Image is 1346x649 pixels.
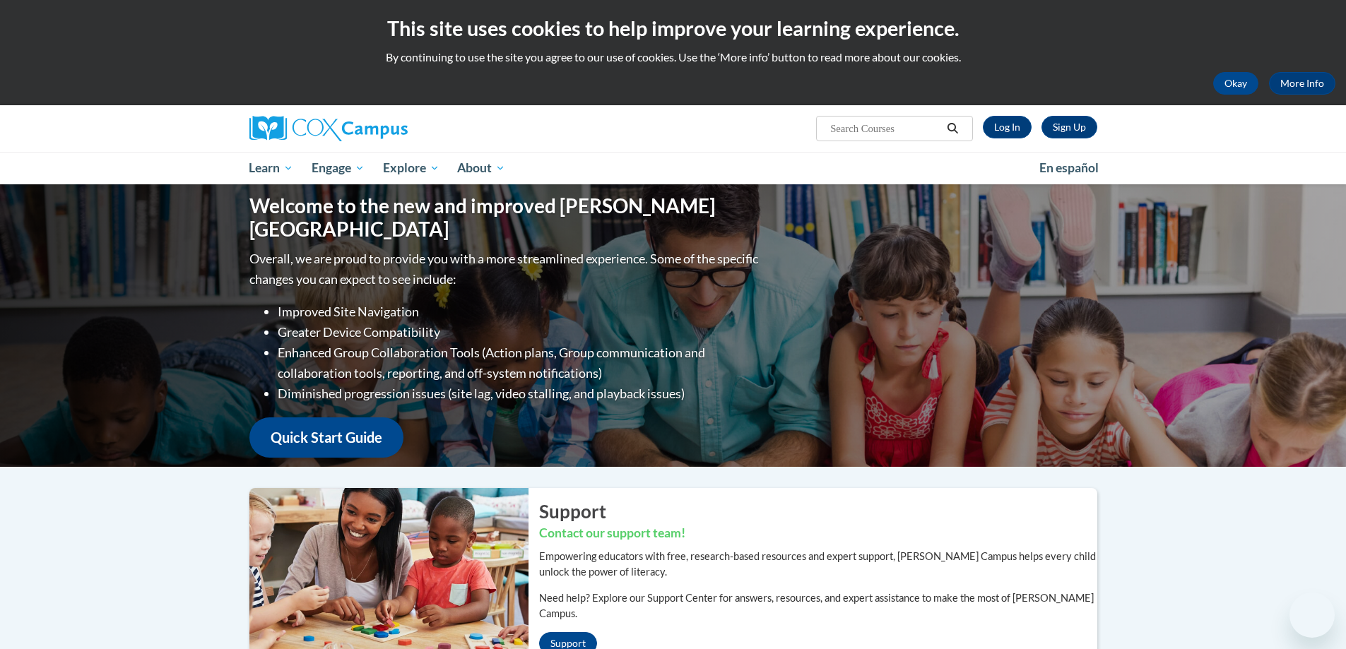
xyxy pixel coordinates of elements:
[312,160,365,177] span: Engage
[1041,116,1097,138] a: Register
[1269,72,1335,95] a: More Info
[539,549,1097,580] p: Empowering educators with free, research-based resources and expert support, [PERSON_NAME] Campus...
[539,499,1097,524] h2: Support
[240,152,303,184] a: Learn
[1030,153,1108,183] a: En español
[11,14,1335,42] h2: This site uses cookies to help improve your learning experience.
[249,194,762,242] h1: Welcome to the new and improved [PERSON_NAME][GEOGRAPHIC_DATA]
[983,116,1032,138] a: Log In
[374,152,449,184] a: Explore
[278,302,762,322] li: Improved Site Navigation
[1289,593,1335,638] iframe: Button to launch messaging window
[448,152,514,184] a: About
[249,116,408,141] img: Cox Campus
[539,525,1097,542] h3: Contact our support team!
[249,417,403,458] a: Quick Start Guide
[278,343,762,383] li: Enhanced Group Collaboration Tools (Action plans, Group communication and collaboration tools, re...
[1039,160,1099,175] span: En español
[249,160,293,177] span: Learn
[539,590,1097,621] p: Need help? Explore our Support Center for answers, resources, and expert assistance to make the m...
[1213,72,1258,95] button: Okay
[278,383,762,404] li: Diminished progression issues (site lag, video stalling, and playback issues)
[383,160,439,177] span: Explore
[302,152,374,184] a: Engage
[249,249,762,290] p: Overall, we are proud to provide you with a more streamlined experience. Some of the specific cha...
[457,160,505,177] span: About
[228,152,1118,184] div: Main menu
[829,120,942,137] input: Search Courses
[249,116,518,141] a: Cox Campus
[278,322,762,343] li: Greater Device Compatibility
[942,120,963,137] button: Search
[11,49,1335,65] p: By continuing to use the site you agree to our use of cookies. Use the ‘More info’ button to read...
